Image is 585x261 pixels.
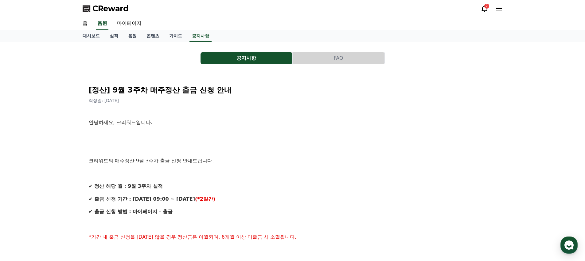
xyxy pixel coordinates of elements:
strong: ✔ 출금 신청 방법 : 마이페이지 - 출금 [89,209,173,214]
div: 2 [484,4,489,9]
strong: ✔ 정산 해당 월 : 9월 3주차 실적 [89,183,163,189]
h2: [정산] 9월 3주차 매주정산 출금 신청 안내 [89,85,497,95]
a: 대시보드 [78,30,105,42]
a: 홈 [78,17,92,30]
span: *기간 내 출금 신청을 [DATE] 않을 경우 정산금은 이월되며, 6개월 이상 미출금 시 소멸됩니다. [89,234,297,240]
a: 콘텐츠 [142,30,164,42]
p: 안녕하세요, 크리워드입니다. [89,119,497,127]
strong: ✔ 출금 신청 기간 : [DATE] 09:00 ~ [DATE] [89,196,195,202]
a: 음원 [123,30,142,42]
p: 크리워드의 매주정산 9월 3주차 출금 신청 안내드립니다. [89,157,497,165]
a: 음원 [96,17,108,30]
a: 마이페이지 [112,17,146,30]
a: 실적 [105,30,123,42]
strong: (*2일간) [195,196,215,202]
a: CReward [83,4,129,13]
a: 가이드 [164,30,187,42]
a: 공지사항 [189,30,212,42]
button: 공지사항 [201,52,292,64]
button: FAQ [293,52,384,64]
a: 2 [481,5,488,12]
span: CReward [92,4,129,13]
span: 작성일: [DATE] [89,98,119,103]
